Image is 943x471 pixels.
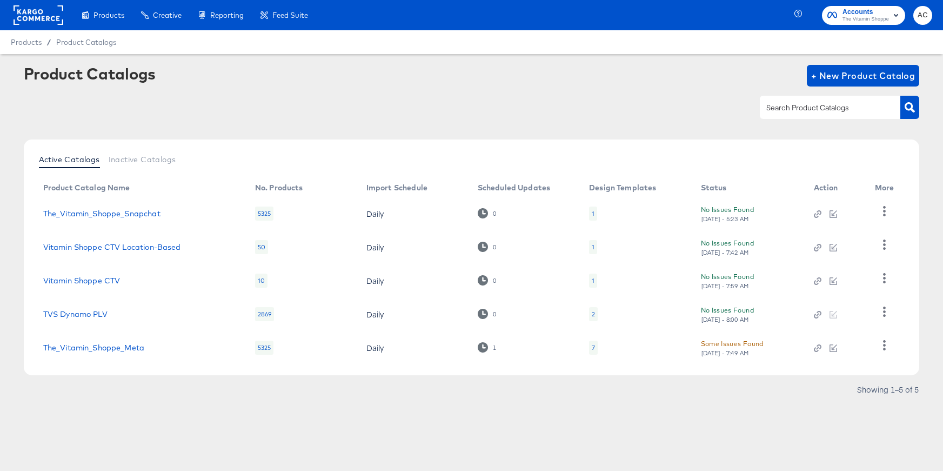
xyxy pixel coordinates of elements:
[492,210,497,217] div: 0
[358,331,469,364] td: Daily
[255,274,267,288] div: 10
[93,11,124,19] span: Products
[592,343,595,352] div: 7
[11,38,42,47] span: Products
[358,197,469,230] td: Daily
[358,230,469,264] td: Daily
[807,65,920,87] button: + New Product Catalog
[478,309,497,319] div: 0
[492,344,497,351] div: 1
[109,155,176,164] span: Inactive Catalogs
[42,38,56,47] span: /
[589,183,656,192] div: Design Templates
[592,310,595,319] div: 2
[255,183,303,192] div: No. Products
[701,338,764,349] div: Some Issues Found
[822,6,905,25] button: AccountsThe Vitamin Shoppe
[210,11,244,19] span: Reporting
[692,180,805,197] th: Status
[492,310,497,318] div: 0
[478,342,497,353] div: 1
[43,243,181,251] a: Vitamin Shoppe CTV Location-Based
[478,242,497,252] div: 0
[358,297,469,331] td: Daily
[43,183,130,192] div: Product Catalog Name
[492,277,497,284] div: 0
[764,102,879,114] input: Search Product Catalogs
[842,15,889,24] span: The Vitamin Shoppe
[913,6,932,25] button: AC
[43,343,144,352] a: The_Vitamin_Shoppe_Meta
[43,276,121,285] a: Vitamin Shoppe CTV
[857,386,919,393] div: Showing 1–5 of 5
[866,180,907,197] th: More
[842,6,889,18] span: Accounts
[39,155,100,164] span: Active Catalogs
[24,65,156,82] div: Product Catalogs
[255,341,274,355] div: 5325
[255,207,274,221] div: 5325
[918,9,928,22] span: AC
[272,11,308,19] span: Feed Suite
[701,349,750,357] div: [DATE] - 7:49 AM
[592,209,594,218] div: 1
[43,310,108,319] a: TVS Dynamo PLV
[358,264,469,297] td: Daily
[589,341,598,355] div: 7
[255,240,268,254] div: 50
[701,338,764,357] button: Some Issues Found[DATE] - 7:49 AM
[589,207,597,221] div: 1
[592,276,594,285] div: 1
[478,275,497,286] div: 0
[43,209,160,218] a: The_Vitamin_Shoppe_Snapchat
[492,243,497,251] div: 0
[805,180,866,197] th: Action
[153,11,182,19] span: Creative
[811,68,915,83] span: + New Product Catalog
[589,274,597,288] div: 1
[255,307,275,321] div: 2869
[589,307,598,321] div: 2
[478,208,497,218] div: 0
[589,240,597,254] div: 1
[592,243,594,251] div: 1
[366,183,427,192] div: Import Schedule
[56,38,116,47] a: Product Catalogs
[478,183,551,192] div: Scheduled Updates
